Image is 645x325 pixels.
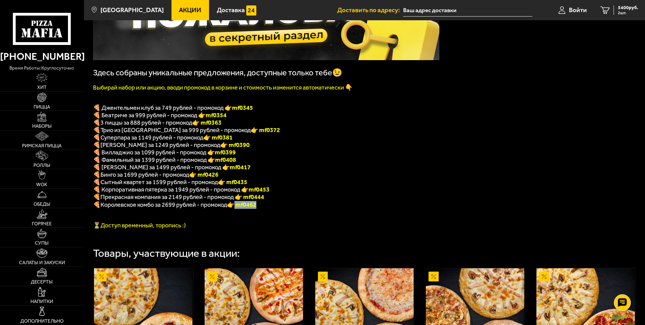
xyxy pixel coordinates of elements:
span: 3 пиццы за 888 рублей - промокод [100,119,192,126]
span: Доставить по адресу: [337,7,403,13]
img: Акционный [97,272,107,282]
span: 🍕 Беатриче за 999 рублей - промокод 👉 [93,111,227,119]
span: WOK [36,182,47,187]
span: 🍕 Корпоративная пятерка за 1949 рублей - промокод 👉 [93,186,270,193]
img: Акционный [207,272,217,282]
font: 👉 mf0372 [251,126,280,134]
img: Акционный [429,272,439,282]
span: 2 шт. [618,11,638,15]
span: [GEOGRAPHIC_DATA] [100,7,164,13]
b: mf0345 [232,104,253,111]
font: 🍕 [93,201,100,208]
b: mf0417 [230,164,251,171]
b: mf0408 [215,156,236,164]
span: Салаты и закуски [19,260,65,265]
font: Выбирай набор или акцию, вводи промокод в корзине и стоимость изменится автоматически 👇 [93,84,352,91]
b: 👉 mf0426 [189,171,218,178]
span: 🍕 [PERSON_NAME] за 1499 рублей - промокод 👉 [93,164,251,171]
b: 🍕 [93,178,100,186]
input: Ваш адрес доставки [403,4,532,17]
img: Акционный [318,272,328,282]
font: 🍕 [93,193,100,201]
span: Обеды [33,202,50,207]
b: 🍕 [93,171,100,178]
font: 🍕 [93,126,100,134]
img: 15daf4d41897b9f0e9f617042186c801.svg [246,5,256,16]
b: 👉 mf0390 [220,141,250,149]
span: Дополнительно [20,319,64,324]
img: Акционный [539,272,549,282]
span: [PERSON_NAME] за 1249 рублей - промокод [100,141,220,149]
span: Напитки [30,299,53,304]
font: 👉 mf0444 [235,193,264,201]
span: Здесь собраны уникальные предложения, доступные только тебе😉 [93,68,342,77]
span: Войти [569,7,587,13]
span: Десерты [31,280,53,284]
span: Трио из [GEOGRAPHIC_DATA] за 999 рублей - промокод [100,126,251,134]
span: ⏳Доступ временный, торопись :) [93,222,186,229]
span: Наборы [32,124,52,129]
span: Суперпара за 1149 рублей - промокод [100,134,203,141]
b: 🍕 [93,141,100,149]
span: Пицца [33,105,50,109]
span: 🍕 Вилладжио за 1099 рублей - промокод 👉 [93,149,236,156]
span: Акции [179,7,201,13]
span: 🍕 Фамильный за 1399 рублей - промокод 👉 [93,156,236,164]
b: mf0399 [215,149,236,156]
span: Хит [37,85,47,90]
font: 🍕 [93,134,100,141]
span: Прекрасная компания за 2149 рублей - промокод [100,193,235,201]
div: Товары, участвующие в акции: [93,248,240,259]
span: Горячее [32,222,52,226]
span: Роллы [33,163,50,168]
b: 👉 mf0435 [218,178,247,186]
font: 👉 mf0381 [203,134,233,141]
b: mf0453 [249,186,270,193]
span: Бинго за 1699 рублей - промокод [100,171,189,178]
font: 👉 mf0462 [227,201,256,208]
span: Супы [35,241,49,246]
span: Сытный квартет за 1599 рублей - промокод [100,178,218,186]
span: Доставка [217,7,245,13]
font: 🍕 [93,119,100,126]
b: mf0354 [206,111,227,119]
span: 🍕 Джентельмен клуб за 749 рублей - промокод 👉 [93,104,253,111]
span: Королевское комбо за 2699 рублей - промокод [100,201,227,208]
span: 5400 руб. [618,5,638,10]
font: 👉 mf0363 [192,119,222,126]
span: Римская пицца [22,144,62,148]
